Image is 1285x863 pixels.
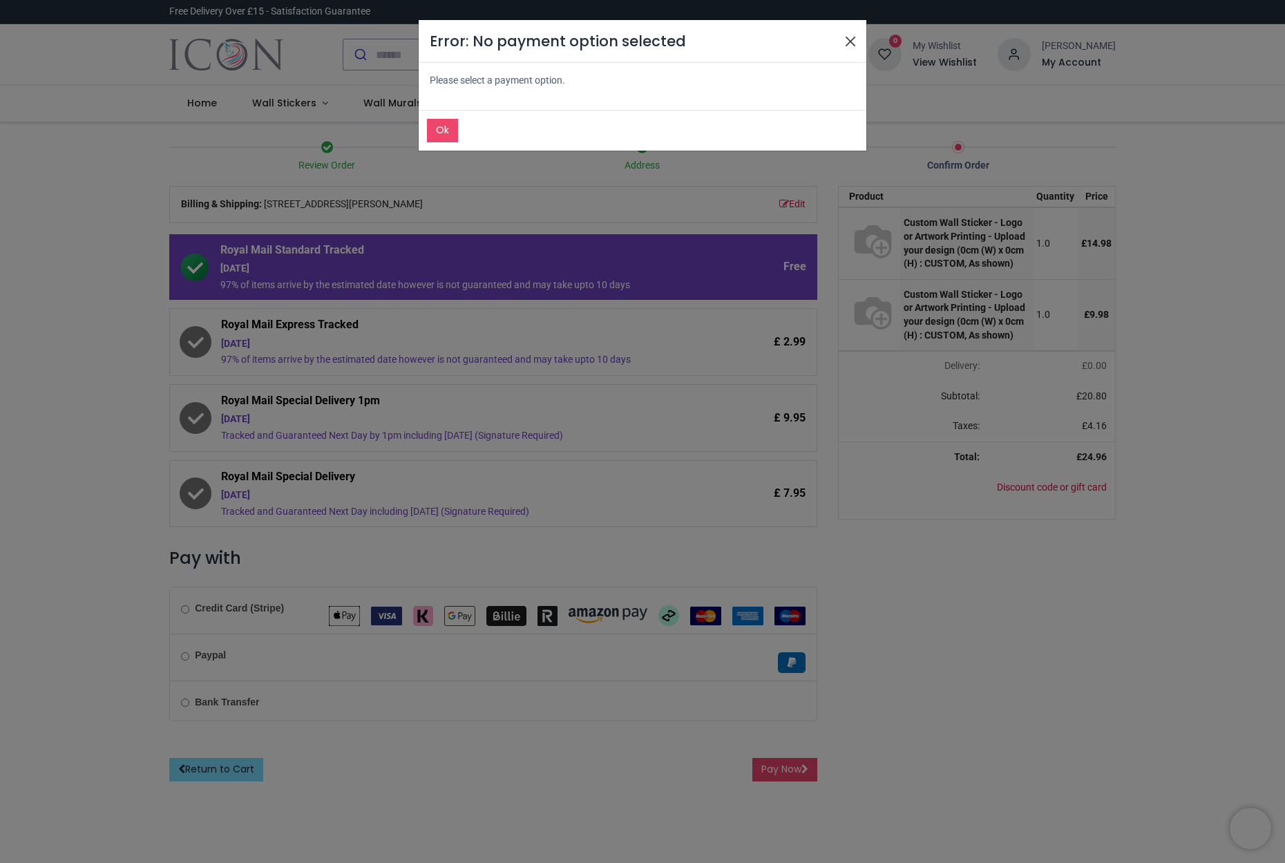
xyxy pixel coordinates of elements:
span: Ok [436,123,449,137]
button: Close [840,31,861,52]
p: Please select a payment option. [419,63,866,99]
button: Ok [427,119,458,142]
h4: Error: No payment option selected [430,31,693,51]
iframe: Brevo live chat [1230,808,1271,849]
